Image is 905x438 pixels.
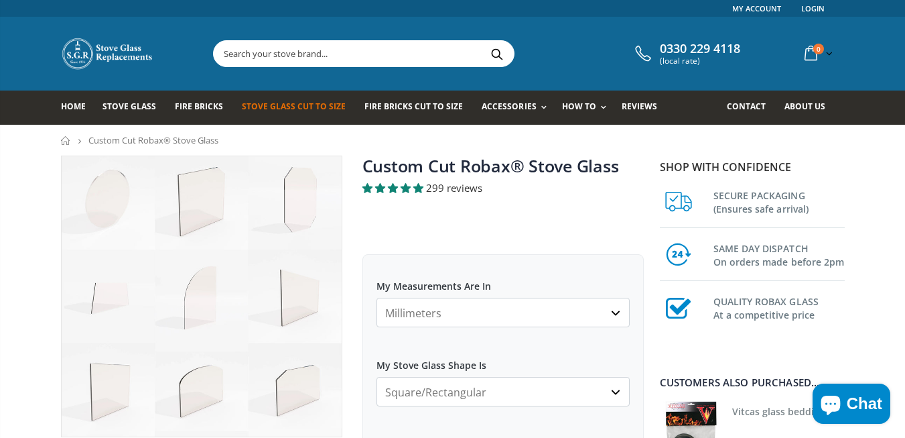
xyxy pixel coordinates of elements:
span: Contact [727,101,766,112]
a: 0 [799,40,835,66]
span: 0 [813,44,824,54]
p: Shop with confidence [660,159,845,175]
a: Home [61,136,71,145]
label: My Measurements Are In [376,268,630,292]
a: Stove Glass [102,91,166,125]
span: Stove Glass [102,101,156,112]
label: My Stove Glass Shape Is [376,347,630,372]
span: How To [562,101,596,112]
span: 4.94 stars [362,181,426,195]
a: How To [562,91,613,125]
a: Accessories [482,91,553,125]
span: Reviews [622,101,657,112]
span: Home [61,101,86,112]
span: About us [784,101,825,112]
input: Search your stove brand... [214,41,664,66]
a: Reviews [622,91,667,125]
a: Contact [727,91,776,125]
h3: SECURE PACKAGING (Ensures safe arrival) [713,186,845,216]
a: Fire Bricks Cut To Size [364,91,473,125]
span: Fire Bricks [175,101,223,112]
h3: SAME DAY DISPATCH On orders made before 2pm [713,239,845,269]
img: stove_glass_made_to_measure_800x_crop_center.jpg [62,156,342,437]
button: Search [482,41,512,66]
span: Custom Cut Robax® Stove Glass [88,134,218,146]
span: Stove Glass Cut To Size [242,101,346,112]
span: 0330 229 4118 [660,42,740,56]
div: Customers also purchased... [660,378,845,388]
inbox-online-store-chat: Shopify online store chat [809,384,894,427]
a: 0330 229 4118 (local rate) [632,42,740,66]
span: Accessories [482,101,536,112]
a: Fire Bricks [175,91,233,125]
img: Stove Glass Replacement [61,37,155,70]
a: Home [61,91,96,125]
a: Custom Cut Robax® Stove Glass [362,154,619,177]
span: 299 reviews [426,181,482,195]
h3: QUALITY ROBAX GLASS At a competitive price [713,292,845,322]
span: (local rate) [660,56,740,66]
a: About us [784,91,835,125]
span: Fire Bricks Cut To Size [364,101,463,112]
a: Stove Glass Cut To Size [242,91,356,125]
